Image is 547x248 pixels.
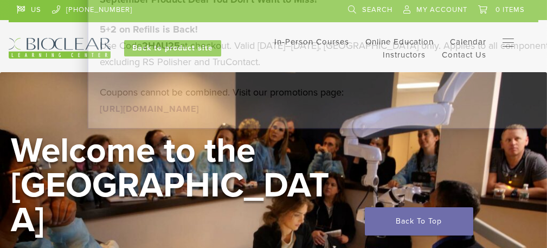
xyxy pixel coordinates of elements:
[100,23,198,35] strong: 5+2 on Refills is Back!
[11,133,336,238] h2: Welcome to the [GEOGRAPHIC_DATA]
[142,40,180,52] strong: 2HAU25
[365,207,473,236] a: Back To Top
[9,38,111,59] img: Bioclear
[100,104,199,115] a: [URL][DOMAIN_NAME]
